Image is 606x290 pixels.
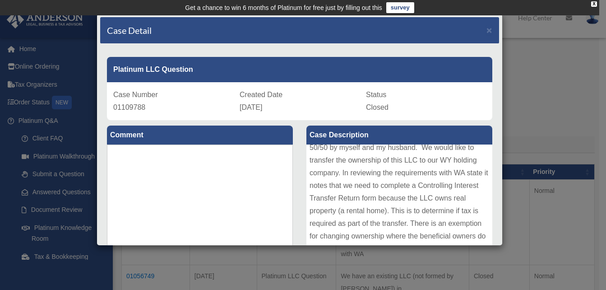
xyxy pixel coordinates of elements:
div: close [591,1,597,7]
div: Platinum LLC Question [107,57,492,82]
label: Case Description [306,126,492,145]
span: × [486,25,492,35]
span: Status [366,91,386,98]
label: Comment [107,126,293,145]
span: Closed [366,103,389,111]
span: Case Number [113,91,158,98]
span: 01109788 [113,103,145,111]
div: We have an LLC in [US_STATE] state currently owner 50/50 by myself and my husband. We would like ... [306,145,492,280]
button: Close [486,25,492,35]
div: Get a chance to win 6 months of Platinum for free just by filling out this [185,2,382,13]
h4: Case Detail [107,24,152,37]
span: Created Date [240,91,282,98]
span: [DATE] [240,103,262,111]
a: survey [386,2,414,13]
